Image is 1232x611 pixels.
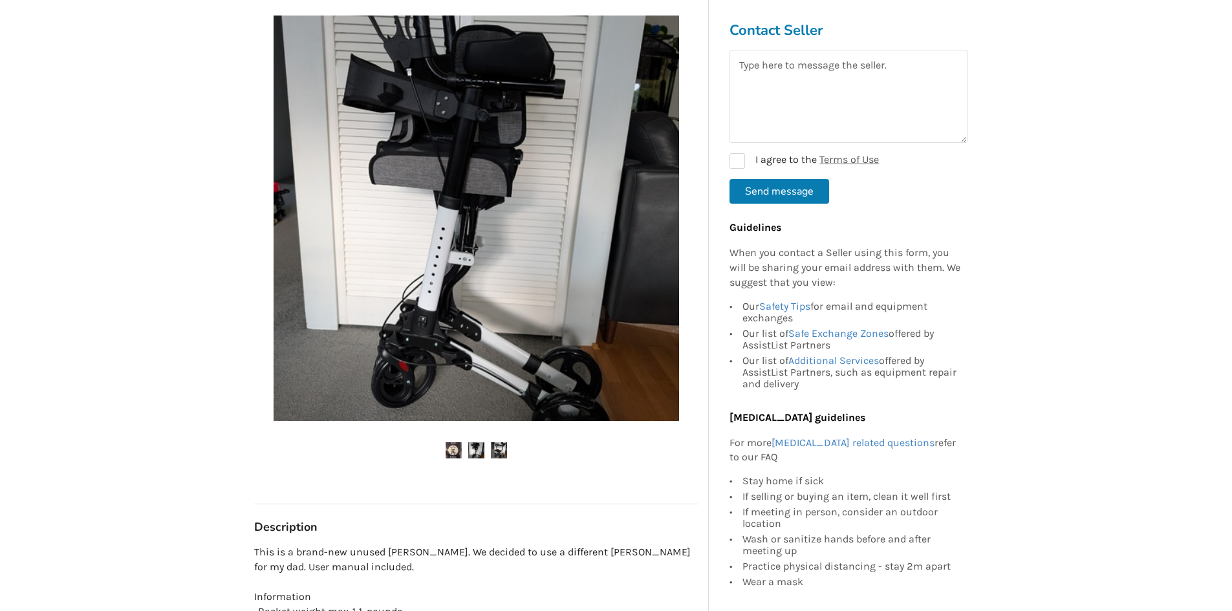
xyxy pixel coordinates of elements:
a: [MEDICAL_DATA] related questions [772,436,935,448]
div: Wear a mask [742,574,961,588]
p: For more refer to our FAQ [729,435,961,465]
button: Send message [729,179,829,204]
div: Stay home if sick [742,475,961,489]
p: When you contact a Seller using this form, you will be sharing your email address with them. We s... [729,246,961,290]
div: If selling or buying an item, clean it well first [742,489,961,504]
a: Terms of Use [819,153,879,166]
img: kmina upright rollator-walker-mobility-vancouver-assistlist-listing [468,442,484,458]
div: Our for email and equipment exchanges [742,301,961,326]
a: Additional Services [788,354,879,367]
div: Practice physical distancing - stay 2m apart [742,559,961,574]
label: I agree to the [729,153,879,169]
b: [MEDICAL_DATA] guidelines [729,411,865,423]
div: If meeting in person, consider an outdoor location [742,504,961,531]
b: Guidelines [729,221,781,233]
a: Safe Exchange Zones [788,327,889,339]
div: Our list of offered by AssistList Partners [742,326,961,353]
div: Wash or sanitize hands before and after meeting up [742,531,961,559]
h3: Description [254,520,698,535]
a: Safety Tips [759,300,810,312]
h3: Contact Seller [729,21,967,39]
img: kmina upright rollator-walker-mobility-vancouver-assistlist-listing [446,442,462,458]
div: Our list of offered by AssistList Partners, such as equipment repair and delivery [742,353,961,390]
img: kmina upright rollator-walker-mobility-vancouver-assistlist-listing [491,442,507,458]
